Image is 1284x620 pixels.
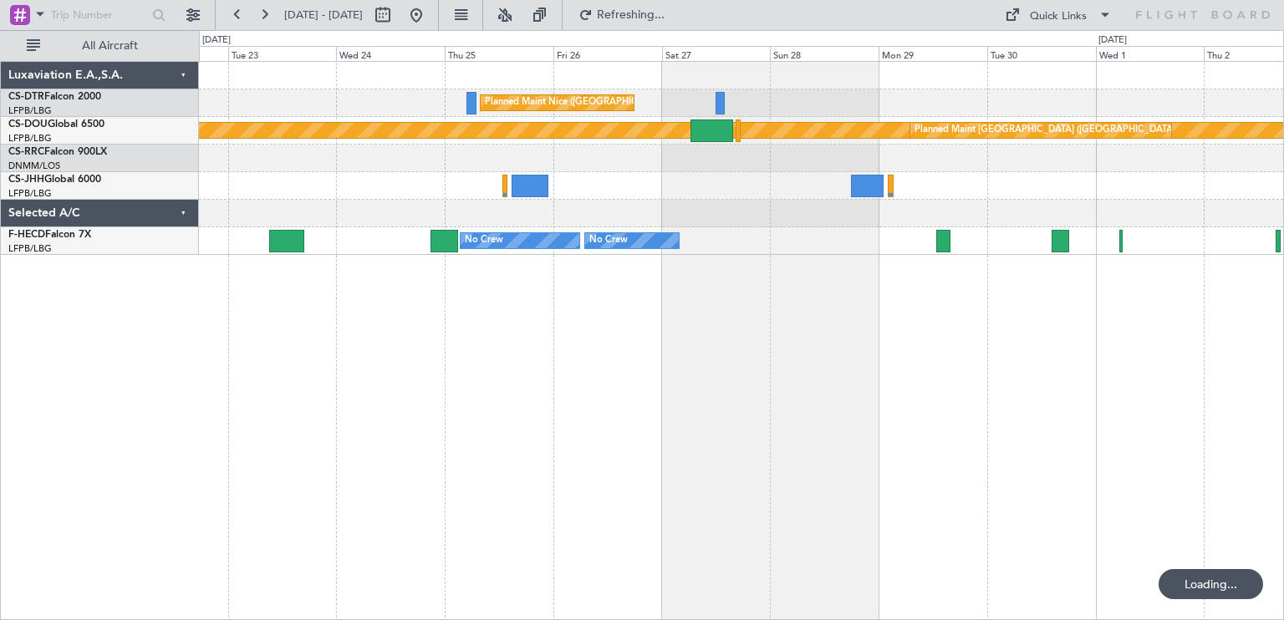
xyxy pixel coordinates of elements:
a: CS-JHHGlobal 6000 [8,175,101,185]
input: Trip Number [51,3,147,28]
span: All Aircraft [43,40,176,52]
a: LFPB/LBG [8,104,52,117]
div: No Crew [589,228,628,253]
button: All Aircraft [18,33,181,59]
div: Planned Maint [GEOGRAPHIC_DATA] ([GEOGRAPHIC_DATA]) [915,118,1178,143]
div: [DATE] [1098,33,1127,48]
button: Quick Links [996,2,1120,28]
div: Wed 1 [1096,46,1205,61]
div: Sun 28 [770,46,879,61]
div: Wed 24 [336,46,445,61]
div: Tue 30 [987,46,1096,61]
div: Tue 23 [228,46,337,61]
span: CS-DOU [8,119,48,130]
span: Refreshing... [596,9,666,21]
span: F-HECD [8,230,45,240]
span: CS-DTR [8,92,44,102]
a: LFPB/LBG [8,242,52,255]
a: CS-DTRFalcon 2000 [8,92,101,102]
span: CS-JHH [8,175,44,185]
a: LFPB/LBG [8,187,52,200]
div: [DATE] [202,33,231,48]
div: Sat 27 [662,46,771,61]
a: F-HECDFalcon 7X [8,230,91,240]
button: Refreshing... [571,2,671,28]
a: CS-RRCFalcon 900LX [8,147,107,157]
a: CS-DOUGlobal 6500 [8,119,104,130]
span: CS-RRC [8,147,44,157]
a: LFPB/LBG [8,132,52,145]
div: No Crew [465,228,503,253]
div: Fri 26 [553,46,662,61]
span: [DATE] - [DATE] [284,8,363,23]
a: DNMM/LOS [8,160,60,172]
div: Mon 29 [879,46,987,61]
div: Thu 25 [445,46,553,61]
div: Loading... [1159,569,1263,599]
div: Planned Maint Nice ([GEOGRAPHIC_DATA]) [485,90,671,115]
div: Quick Links [1030,8,1087,25]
